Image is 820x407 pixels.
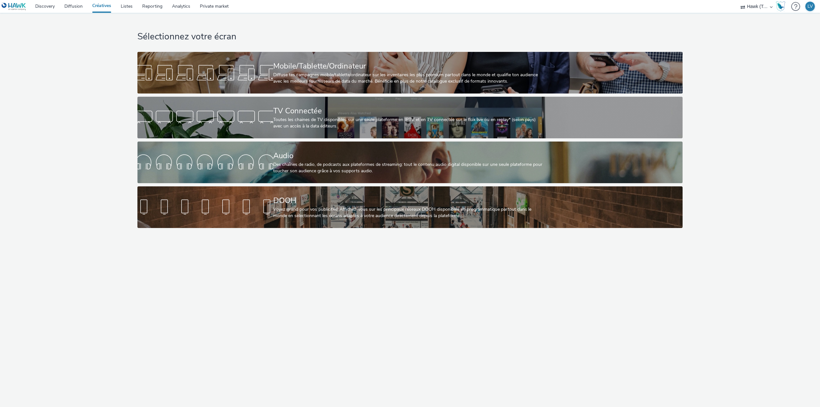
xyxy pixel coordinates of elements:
[273,72,545,85] div: Diffuse tes campagnes mobile/tablette/ordinateur sur les inventaires les plus premium partout dan...
[776,1,788,12] a: Hawk Academy
[2,3,26,11] img: undefined Logo
[273,150,545,161] div: Audio
[273,195,545,206] div: DOOH
[137,186,683,228] a: DOOHVoyez grand pour vos publicités! Affichez-vous sur les principaux réseaux DOOH disponibles en...
[273,105,545,117] div: TV Connectée
[137,97,683,138] a: TV ConnectéeToutes les chaines de TV disponibles sur une seule plateforme en IPTV et en TV connec...
[808,2,813,11] div: LV
[273,61,545,72] div: Mobile/Tablette/Ordinateur
[137,31,683,43] h1: Sélectionnez votre écran
[273,161,545,175] div: Des chaînes de radio, de podcasts aux plateformes de streaming: tout le contenu audio digital dis...
[137,142,683,183] a: AudioDes chaînes de radio, de podcasts aux plateformes de streaming: tout le contenu audio digita...
[776,1,785,12] img: Hawk Academy
[137,52,683,94] a: Mobile/Tablette/OrdinateurDiffuse tes campagnes mobile/tablette/ordinateur sur les inventaires le...
[273,117,545,130] div: Toutes les chaines de TV disponibles sur une seule plateforme en IPTV et en TV connectée sur le f...
[273,206,545,219] div: Voyez grand pour vos publicités! Affichez-vous sur les principaux réseaux DOOH disponibles en pro...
